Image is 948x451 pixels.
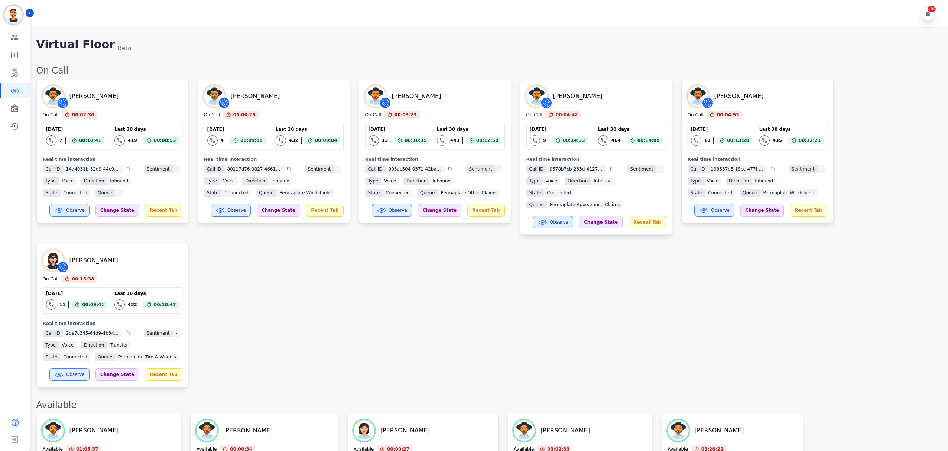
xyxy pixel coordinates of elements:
[69,426,119,435] div: [PERSON_NAME]
[526,189,544,197] span: State
[514,420,535,441] img: Avatar
[688,156,827,162] div: Real time interaction
[334,165,341,173] span: -
[95,368,139,381] div: Change State
[257,204,300,217] div: Change State
[59,177,77,185] span: voice
[547,201,623,208] span: Permaplate Appearance Claims
[565,177,591,185] span: Direction
[95,204,139,217] div: Change State
[466,165,495,173] span: Sentiment
[154,301,176,308] span: 00:10:47
[173,165,180,173] span: -
[43,276,59,283] div: On Call
[760,189,817,197] span: Permaplate Windshield
[688,165,708,173] span: Call ID
[276,189,334,197] span: Permaplate Windshield
[118,44,132,53] div: Beta
[790,204,827,217] div: Recent Tab
[467,204,504,217] div: Recent Tab
[43,330,63,337] span: Call ID
[759,126,824,132] div: Last 30 days
[380,426,430,435] div: [PERSON_NAME]
[711,207,730,213] span: Observe
[60,189,90,197] span: connected
[695,426,744,435] div: [PERSON_NAME]
[69,92,119,101] div: [PERSON_NAME]
[365,177,382,185] span: Type
[43,86,64,107] img: Avatar
[382,137,388,143] div: 13
[598,126,663,132] div: Last 30 days
[789,165,818,173] span: Sentiment
[107,177,131,185] span: inbound
[145,368,182,381] div: Recent Tab
[197,420,217,441] img: Avatar
[233,111,256,119] span: 00:00:28
[36,399,941,411] div: Available
[540,426,590,435] div: [PERSON_NAME]
[204,165,224,173] span: Call ID
[530,126,588,132] div: [DATE]
[144,165,173,173] span: Sentiment
[145,204,182,217] div: Recent Tab
[63,165,123,173] span: 14a4031b-32d9-44c9-a2e5-0b5604608c81
[43,165,63,173] span: Call ID
[726,177,752,185] span: Direction
[403,177,429,185] span: Direction
[526,156,666,162] div: Real time interaction
[231,92,280,101] div: [PERSON_NAME]
[60,353,90,361] span: connected
[49,368,90,381] button: Observe
[43,341,59,349] span: Type
[704,137,711,143] div: 10
[688,177,704,185] span: Type
[418,204,461,217] div: Change State
[704,177,721,185] span: voice
[450,137,460,143] div: 443
[526,177,543,185] span: Type
[173,330,180,337] span: -
[365,156,505,162] div: Real time interaction
[114,126,179,132] div: Last 30 days
[81,177,107,185] span: Direction
[708,165,767,173] span: 198537e5-18cc-477f-be07-571e2f1cf866
[43,250,64,271] img: Avatar
[221,189,251,197] span: connected
[579,216,623,228] div: Change State
[227,207,246,213] span: Observe
[207,126,266,132] div: [DATE]
[268,177,292,185] span: inbound
[154,137,176,144] span: 00:08:53
[752,177,776,185] span: inbound
[611,137,621,143] div: 464
[714,92,764,101] div: [PERSON_NAME]
[429,177,454,185] span: inbound
[629,216,666,228] div: Recent Tab
[59,137,62,143] div: 7
[144,330,173,337] span: Sentiment
[305,165,334,173] span: Sentiment
[365,86,386,107] img: Avatar
[49,204,90,217] button: Observe
[637,137,660,144] span: 00:14:09
[43,321,182,327] div: Real time interaction
[315,137,337,144] span: 00:09:04
[526,165,547,173] span: Call ID
[115,189,123,197] span: -
[928,6,936,12] div: +99
[556,111,578,119] span: 00:04:42
[220,177,238,185] span: voice
[128,137,137,143] div: 419
[306,204,343,217] div: Recent Tab
[544,189,574,197] span: connected
[72,111,94,119] span: 00:02:36
[405,137,427,144] span: 00:10:35
[553,92,603,101] div: [PERSON_NAME]
[495,165,503,173] span: -
[204,156,344,162] div: Real time interaction
[799,137,821,144] span: 00:12:21
[740,204,784,217] div: Change State
[688,189,705,197] span: State
[691,126,752,132] div: [DATE]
